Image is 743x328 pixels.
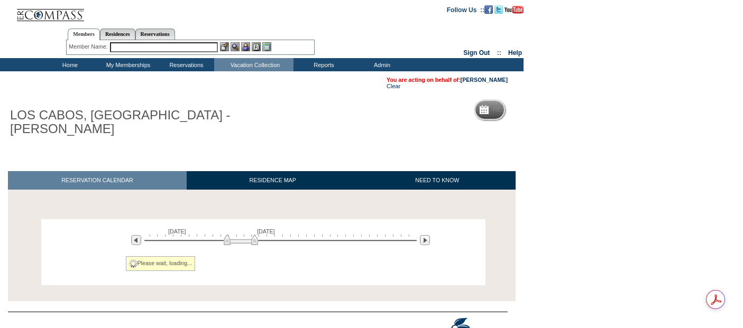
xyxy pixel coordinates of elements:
[252,42,261,51] img: Reservations
[447,5,484,14] td: Follow Us ::
[262,42,271,51] img: b_calculator.gif
[352,58,410,71] td: Admin
[504,6,524,14] img: Subscribe to our YouTube Channel
[168,228,186,235] span: [DATE]
[257,228,275,235] span: [DATE]
[484,5,493,14] img: Become our fan on Facebook
[493,107,574,114] h5: Reservation Calendar
[497,49,501,57] span: ::
[135,29,175,40] a: Reservations
[8,171,187,190] a: RESERVATION CALENDAR
[420,235,430,245] img: Next
[494,5,503,14] img: Follow us on Twitter
[220,42,229,51] img: b_edit.gif
[126,256,196,271] div: Please wait, loading...
[187,171,359,190] a: RESIDENCE MAP
[241,42,250,51] img: Impersonate
[69,42,109,51] div: Member Name:
[100,29,135,40] a: Residences
[214,58,293,71] td: Vacation Collection
[131,235,141,245] img: Previous
[40,58,98,71] td: Home
[359,171,516,190] a: NEED TO KNOW
[387,83,400,89] a: Clear
[504,6,524,12] a: Subscribe to our YouTube Channel
[494,6,503,12] a: Follow us on Twitter
[484,6,493,12] a: Become our fan on Facebook
[231,42,240,51] img: View
[129,259,137,268] img: spinner2.gif
[387,77,508,83] span: You are acting on behalf of:
[508,49,522,57] a: Help
[293,58,352,71] td: Reports
[156,58,214,71] td: Reservations
[68,29,100,40] a: Members
[8,106,245,138] h1: LOS CABOS, [GEOGRAPHIC_DATA] - [PERSON_NAME]
[463,49,490,57] a: Sign Out
[461,77,508,83] a: [PERSON_NAME]
[98,58,156,71] td: My Memberships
